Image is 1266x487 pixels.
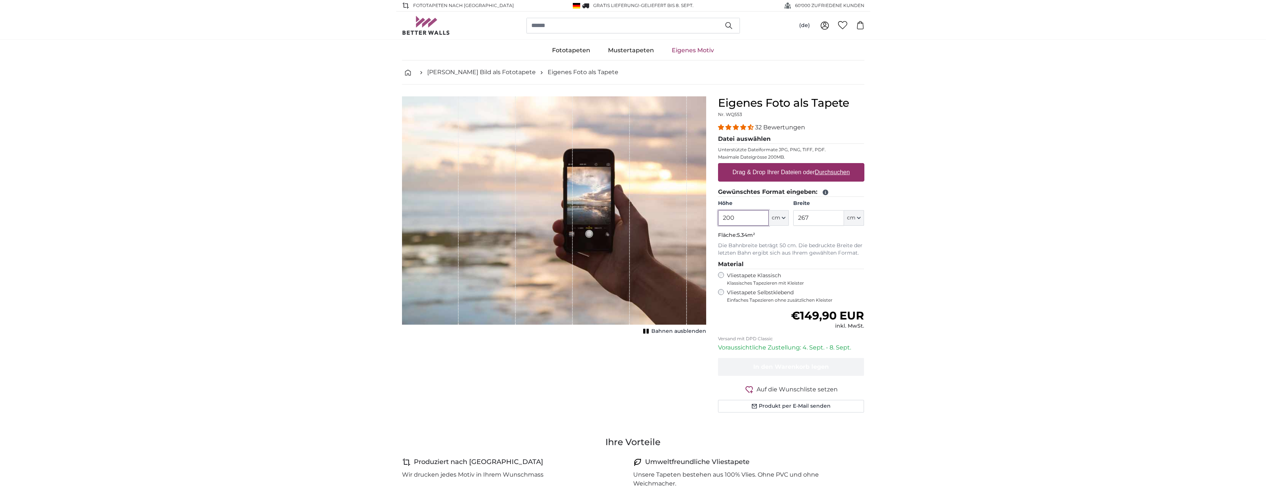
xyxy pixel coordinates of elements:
u: Durchsuchen [815,169,850,175]
label: Drag & Drop Ihrer Dateien oder [730,165,853,180]
label: Vliestapete Klassisch [727,272,858,286]
legend: Material [718,260,864,269]
span: Nr. WQ553 [718,112,742,117]
button: Produkt per E-Mail senden [718,400,864,413]
span: cm [847,214,855,222]
label: Höhe [718,200,789,207]
img: Betterwalls [402,16,450,35]
button: Bahnen ausblenden [641,326,706,337]
p: Unterstützte Dateiformate JPG, PNG, TIFF, PDF. [718,147,864,153]
button: In den Warenkorb legen [718,358,864,376]
a: [PERSON_NAME] Bild als Fototapete [427,68,536,77]
img: Deutschland [573,3,580,9]
p: Wir drucken jedes Motiv in Ihrem Wunschmass [402,470,544,479]
legend: Datei auswählen [718,135,864,144]
span: Klassisches Tapezieren mit Kleister [727,280,858,286]
a: Eigenes Motiv [663,41,723,60]
a: Fototapeten [543,41,599,60]
span: cm [772,214,780,222]
p: Die Bahnbreite beträgt 50 cm. Die bedruckte Breite der letzten Bahn ergibt sich aus Ihrem gewählt... [718,242,864,257]
p: Versand mit DPD Classic [718,336,864,342]
label: Breite [793,200,864,207]
nav: breadcrumbs [402,60,864,85]
p: Maximale Dateigrösse 200MB. [718,154,864,160]
span: 4.31 stars [718,124,755,131]
span: In den Warenkorb legen [753,363,829,370]
span: Einfaches Tapezieren ohne zusätzlichen Kleister [727,297,864,303]
button: cm [844,210,864,226]
span: Auf die Wunschliste setzen [757,385,838,394]
a: Mustertapeten [599,41,663,60]
button: Auf die Wunschliste setzen [718,385,864,394]
h3: Ihre Vorteile [402,436,864,448]
span: - [639,3,694,8]
span: 32 Bewertungen [755,124,805,131]
p: Fläche: [718,232,864,239]
span: 60'000 ZUFRIEDENE KUNDEN [795,2,864,9]
div: inkl. MwSt. [791,322,864,330]
div: 1 of 1 [402,96,706,337]
p: Voraussichtliche Zustellung: 4. Sept. - 8. Sept. [718,343,864,352]
span: GRATIS Lieferung! [593,3,639,8]
h4: Umweltfreundliche Vliestapete [645,457,750,467]
h4: Produziert nach [GEOGRAPHIC_DATA] [414,457,543,467]
span: Geliefert bis 8. Sept. [641,3,694,8]
a: Eigenes Foto als Tapete [548,68,618,77]
span: €149,90 EUR [791,309,864,322]
legend: Gewünschtes Format eingeben: [718,188,864,197]
label: Vliestapete Selbstklebend [727,289,864,303]
button: (de) [793,19,816,32]
button: cm [769,210,789,226]
span: 5.34m² [737,232,755,238]
h1: Eigenes Foto als Tapete [718,96,864,110]
span: Bahnen ausblenden [651,328,706,335]
span: Fototapeten nach [GEOGRAPHIC_DATA] [413,2,514,9]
